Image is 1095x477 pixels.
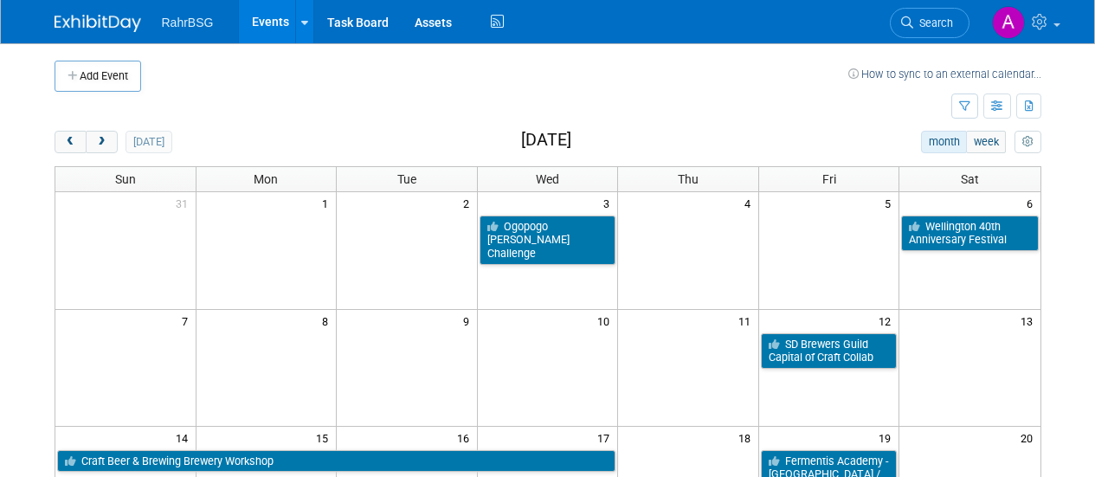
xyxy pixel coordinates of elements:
[890,8,969,38] a: Search
[822,172,836,186] span: Fri
[1019,310,1040,332] span: 13
[743,192,758,214] span: 4
[174,427,196,448] span: 14
[480,216,616,265] a: Ogopogo [PERSON_NAME] Challenge
[1014,131,1040,153] button: myCustomButton
[966,131,1006,153] button: week
[901,216,1038,251] a: Wellington 40th Anniversary Festival
[596,427,617,448] span: 17
[1022,137,1034,148] i: Personalize Calendar
[180,310,196,332] span: 7
[761,333,898,369] a: SD Brewers Guild Capital of Craft Collab
[320,192,336,214] span: 1
[115,172,136,186] span: Sun
[961,172,979,186] span: Sat
[596,310,617,332] span: 10
[921,131,967,153] button: month
[86,131,118,153] button: next
[55,61,141,92] button: Add Event
[254,172,278,186] span: Mon
[461,310,477,332] span: 9
[397,172,416,186] span: Tue
[55,15,141,32] img: ExhibitDay
[602,192,617,214] span: 3
[737,310,758,332] span: 11
[162,16,214,29] span: RahrBSG
[877,427,899,448] span: 19
[913,16,953,29] span: Search
[174,192,196,214] span: 31
[992,6,1025,39] img: Ashley Grotewold
[57,450,616,473] a: Craft Beer & Brewing Brewery Workshop
[678,172,699,186] span: Thu
[320,310,336,332] span: 8
[55,131,87,153] button: prev
[314,427,336,448] span: 15
[1019,427,1040,448] span: 20
[1025,192,1040,214] span: 6
[737,427,758,448] span: 18
[877,310,899,332] span: 12
[455,427,477,448] span: 16
[883,192,899,214] span: 5
[848,68,1041,81] a: How to sync to an external calendar...
[126,131,171,153] button: [DATE]
[521,131,571,150] h2: [DATE]
[536,172,559,186] span: Wed
[461,192,477,214] span: 2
